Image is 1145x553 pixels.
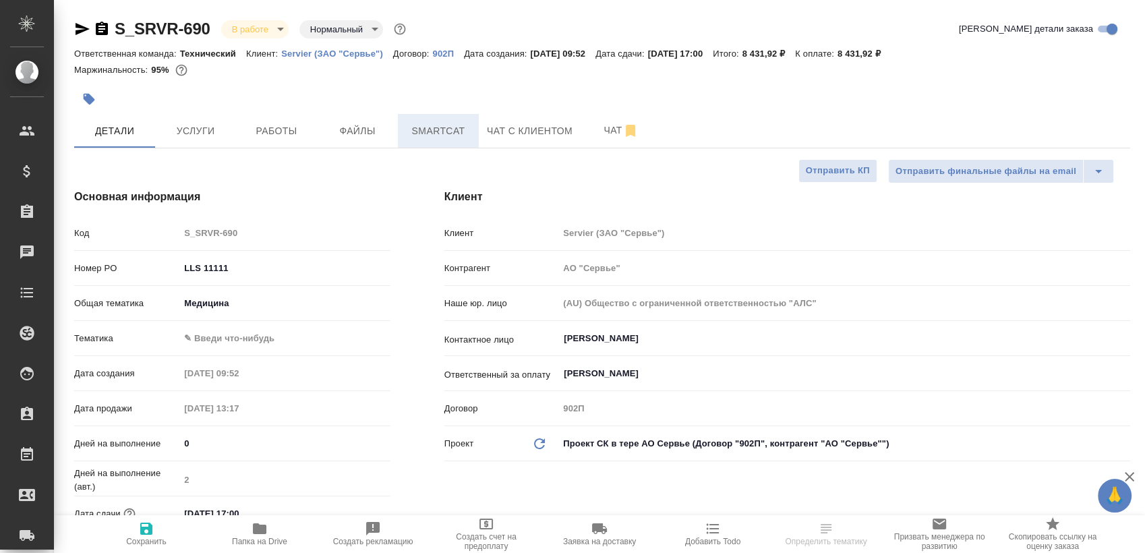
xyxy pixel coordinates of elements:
p: Клиент: [246,49,281,59]
span: [PERSON_NAME] детали заказа [959,22,1093,36]
button: Скопировать ссылку [94,21,110,37]
p: Контрагент [444,262,559,275]
span: Отправить финальные файлы на email [896,164,1076,179]
span: Папка на Drive [232,537,287,546]
p: Тематика [74,332,179,345]
svg: Отписаться [622,123,639,139]
input: Пустое поле [179,399,297,418]
p: Ответственная команда: [74,49,180,59]
button: Скопировать ссылку для ЯМессенджера [74,21,90,37]
p: Дата сдачи [74,507,121,521]
p: 95% [151,65,172,75]
p: Договор [444,402,559,415]
span: Заявка на доставку [563,537,636,546]
p: Дата продажи [74,402,179,415]
p: [DATE] 09:52 [531,49,596,59]
p: Servier (ЗАО "Сервье") [281,49,393,59]
p: 8 431,92 ₽ [838,49,891,59]
div: Медицина [179,292,390,315]
p: 902П [432,49,464,59]
span: Определить тематику [785,537,867,546]
span: Работы [244,123,309,140]
p: 8 431,92 ₽ [742,49,796,59]
p: Общая тематика [74,297,179,310]
button: Open [1123,337,1125,340]
div: ✎ Введи что-нибудь [184,332,374,345]
button: Заявка на доставку [543,515,656,553]
button: Папка на Drive [203,515,316,553]
p: Дата сдачи: [595,49,647,59]
span: Скопировать ссылку на оценку заказа [1004,532,1101,551]
button: В работе [228,24,272,35]
span: Чат с клиентом [487,123,572,140]
button: Призвать менеджера по развитию [883,515,996,553]
button: Нормальный [306,24,367,35]
p: [DATE] 17:00 [648,49,713,59]
span: Отправить КП [806,163,870,179]
div: split button [888,159,1114,183]
div: В работе [299,20,383,38]
button: Добавить тэг [74,84,104,114]
button: Определить тематику [769,515,883,553]
div: Проект СК в тере АО Сервье (Договор "902П", контрагент "АО "Сервье"") [558,432,1130,455]
button: Отправить финальные файлы на email [888,159,1084,183]
p: Дата создания: [464,49,530,59]
input: ✎ Введи что-нибудь [179,504,297,523]
p: Дата создания [74,367,179,380]
input: ✎ Введи что-нибудь [179,434,390,453]
button: Скопировать ссылку на оценку заказа [996,515,1109,553]
button: 🙏 [1098,479,1132,513]
button: Добавить Todo [656,515,769,553]
p: Код [74,227,179,240]
a: Servier (ЗАО "Сервье") [281,47,393,59]
span: Создать рекламацию [333,537,413,546]
span: Призвать менеджера по развитию [891,532,988,551]
p: Контактное лицо [444,333,559,347]
span: Сохранить [126,537,167,546]
span: Создать счет на предоплату [438,532,535,551]
input: Пустое поле [558,223,1130,243]
span: Чат [589,122,653,139]
div: ✎ Введи что-нибудь [179,327,390,350]
p: Договор: [393,49,433,59]
div: В работе [221,20,289,38]
p: Маржинальность: [74,65,151,75]
p: Дней на выполнение [74,437,179,450]
h4: Клиент [444,189,1130,205]
button: Open [1123,372,1125,375]
input: Пустое поле [558,399,1130,418]
button: Если добавить услуги и заполнить их объемом, то дата рассчитается автоматически [121,505,138,523]
p: Номер PO [74,262,179,275]
span: 🙏 [1103,482,1126,510]
h4: Основная информация [74,189,390,205]
button: Сохранить [90,515,203,553]
p: Наше юр. лицо [444,297,559,310]
p: Дней на выполнение (авт.) [74,467,179,494]
input: Пустое поле [558,258,1130,278]
a: 902П [432,47,464,59]
p: Проект [444,437,474,450]
p: Ответственный за оплату [444,368,559,382]
span: Добавить Todo [685,537,740,546]
button: Доп статусы указывают на важность/срочность заказа [391,20,409,38]
span: Услуги [163,123,228,140]
p: Клиент [444,227,559,240]
button: Создать счет на предоплату [430,515,543,553]
input: Пустое поле [558,293,1130,313]
span: Файлы [325,123,390,140]
a: S_SRVR-690 [115,20,210,38]
button: 327.75 RUB; [173,61,190,79]
p: Технический [180,49,246,59]
input: Пустое поле [179,223,390,243]
input: Пустое поле [179,363,297,383]
p: К оплате: [795,49,838,59]
button: Создать рекламацию [316,515,430,553]
p: Итого: [713,49,742,59]
span: Детали [82,123,147,140]
span: Smartcat [406,123,471,140]
input: ✎ Введи что-нибудь [179,258,390,278]
button: Отправить КП [798,159,877,183]
input: Пустое поле [179,470,390,490]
